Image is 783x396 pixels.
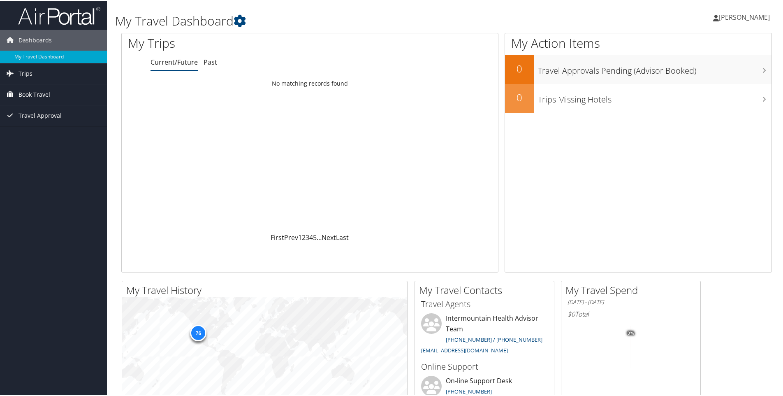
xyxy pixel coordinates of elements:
h3: Online Support [421,360,548,372]
a: 1 [298,232,302,241]
img: airportal-logo.png [18,5,100,25]
h1: My Action Items [505,34,771,51]
h3: Travel Approvals Pending (Advisor Booked) [538,60,771,76]
span: [PERSON_NAME] [719,12,770,21]
h2: My Travel Contacts [419,282,554,296]
h2: 0 [505,90,534,104]
a: Last [336,232,349,241]
a: 4 [309,232,313,241]
span: Trips [19,63,32,83]
a: [EMAIL_ADDRESS][DOMAIN_NAME] [421,346,508,353]
a: [PHONE_NUMBER] / [PHONE_NUMBER] [446,335,542,342]
h1: My Travel Dashboard [115,12,557,29]
div: 76 [190,324,206,340]
h3: Travel Agents [421,298,548,309]
li: Intermountain Health Advisor Team [417,312,552,356]
h2: My Travel Spend [565,282,700,296]
h2: My Travel History [126,282,407,296]
h1: My Trips [128,34,335,51]
a: [PERSON_NAME] [713,4,778,29]
a: 3 [306,232,309,241]
span: Travel Approval [19,105,62,125]
a: [PHONE_NUMBER] [446,387,492,394]
a: Next [322,232,336,241]
span: $0 [568,309,575,318]
a: 5 [313,232,317,241]
a: 0Trips Missing Hotels [505,83,771,112]
h6: Total [568,309,694,318]
a: Prev [284,232,298,241]
a: First [271,232,284,241]
a: Past [204,57,217,66]
span: … [317,232,322,241]
h2: 0 [505,61,534,75]
a: 2 [302,232,306,241]
h6: [DATE] - [DATE] [568,298,694,305]
h3: Trips Missing Hotels [538,89,771,105]
tspan: 0% [628,330,634,335]
a: 0Travel Approvals Pending (Advisor Booked) [505,54,771,83]
td: No matching records found [122,75,498,90]
span: Book Travel [19,84,50,104]
a: Current/Future [151,57,198,66]
span: Dashboards [19,29,52,50]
